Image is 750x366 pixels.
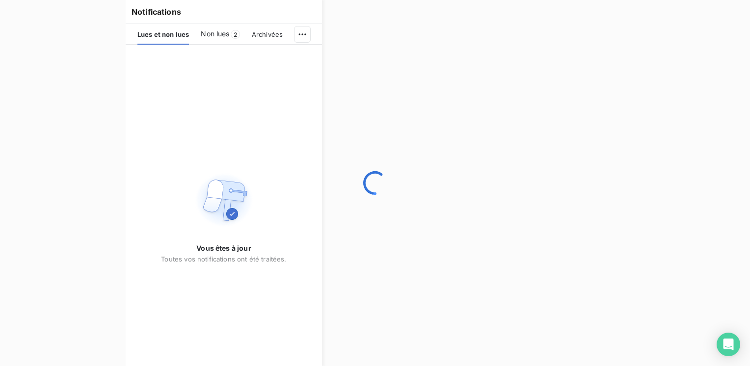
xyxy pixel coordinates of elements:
[201,29,229,39] span: Non lues
[161,255,286,263] span: Toutes vos notifications ont été traitées.
[252,30,283,38] span: Archivées
[196,243,251,253] span: Vous êtes à jour
[132,6,316,18] h6: Notifications
[192,169,255,232] img: Empty state
[137,30,189,38] span: Lues et non lues
[717,333,740,356] div: Open Intercom Messenger
[231,30,240,39] span: 2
